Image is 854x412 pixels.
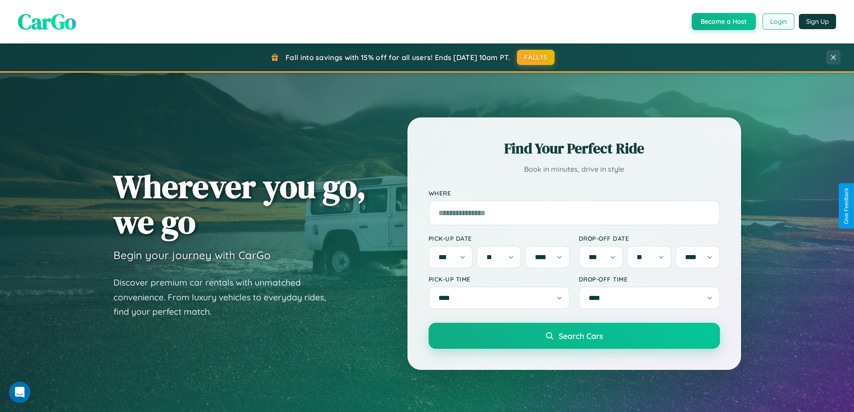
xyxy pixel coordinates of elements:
button: FALL15 [517,50,555,65]
label: Where [429,189,720,197]
h1: Wherever you go, we go [113,169,366,239]
label: Pick-up Time [429,275,570,283]
p: Book in minutes, drive in style [429,163,720,176]
button: Sign Up [799,14,836,29]
span: CarGo [18,7,76,36]
label: Pick-up Date [429,234,570,242]
label: Drop-off Date [579,234,720,242]
h3: Begin your journey with CarGo [113,248,271,262]
span: Fall into savings with 15% off for all users! Ends [DATE] 10am PT. [286,53,510,62]
h2: Find Your Perfect Ride [429,139,720,158]
span: Search Cars [559,331,603,341]
button: Login [763,13,794,30]
button: Search Cars [429,323,720,349]
div: Give Feedback [843,188,850,224]
p: Discover premium car rentals with unmatched convenience. From luxury vehicles to everyday rides, ... [113,275,338,319]
button: Become a Host [692,13,756,30]
label: Drop-off Time [579,275,720,283]
iframe: Intercom live chat [9,382,30,403]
